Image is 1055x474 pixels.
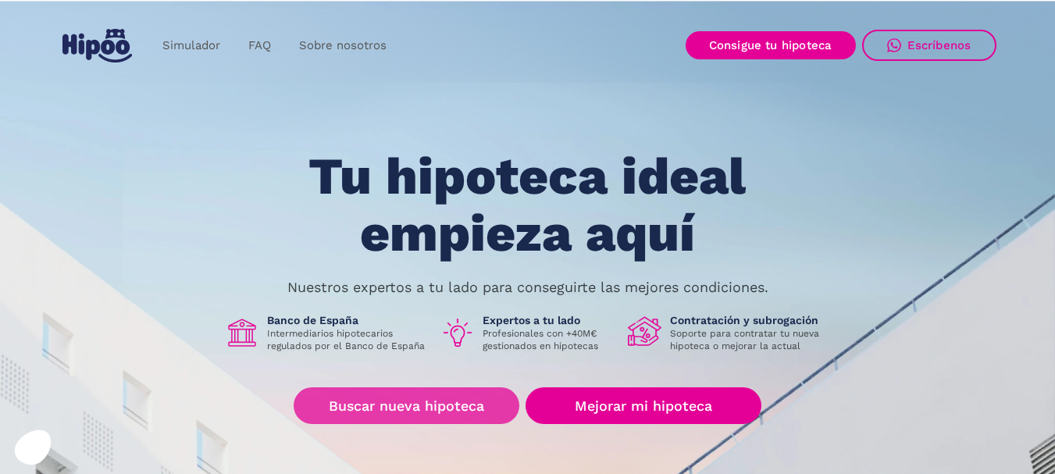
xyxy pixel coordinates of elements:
p: Nuestros expertos a tu lado para conseguirte las mejores condiciones. [287,281,768,294]
div: Escríbenos [907,38,971,52]
a: home [59,23,136,69]
a: Consigue tu hipoteca [686,31,856,59]
a: Escríbenos [862,30,996,61]
h1: Contratación y subrogación [670,313,831,327]
p: Profesionales con +40M€ gestionados en hipotecas [483,327,615,352]
a: Buscar nueva hipoteca [294,387,519,424]
a: Sobre nosotros [285,30,401,61]
h1: Expertos a tu lado [483,313,615,327]
p: Intermediarios hipotecarios regulados por el Banco de España [267,327,428,352]
h1: Banco de España [267,313,428,327]
h1: Tu hipoteca ideal empieza aquí [231,148,823,262]
a: Mejorar mi hipoteca [526,387,761,424]
a: Simulador [148,30,234,61]
p: Soporte para contratar tu nueva hipoteca o mejorar la actual [670,327,831,352]
a: FAQ [234,30,285,61]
